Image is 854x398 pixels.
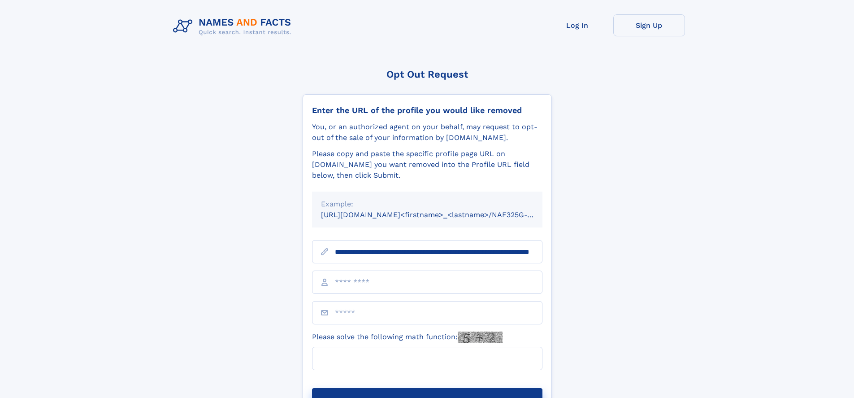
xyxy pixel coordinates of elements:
[613,14,685,36] a: Sign Up
[169,14,299,39] img: Logo Names and Facts
[312,105,542,115] div: Enter the URL of the profile you would like removed
[312,332,503,343] label: Please solve the following math function:
[321,199,533,210] div: Example:
[542,14,613,36] a: Log In
[312,149,542,181] div: Please copy and paste the specific profile page URL on [DOMAIN_NAME] you want removed into the Pr...
[321,210,559,219] small: [URL][DOMAIN_NAME]<firstname>_<lastname>/NAF325G-xxxxxxxx
[312,122,542,143] div: You, or an authorized agent on your behalf, may request to opt-out of the sale of your informatio...
[303,69,552,80] div: Opt Out Request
